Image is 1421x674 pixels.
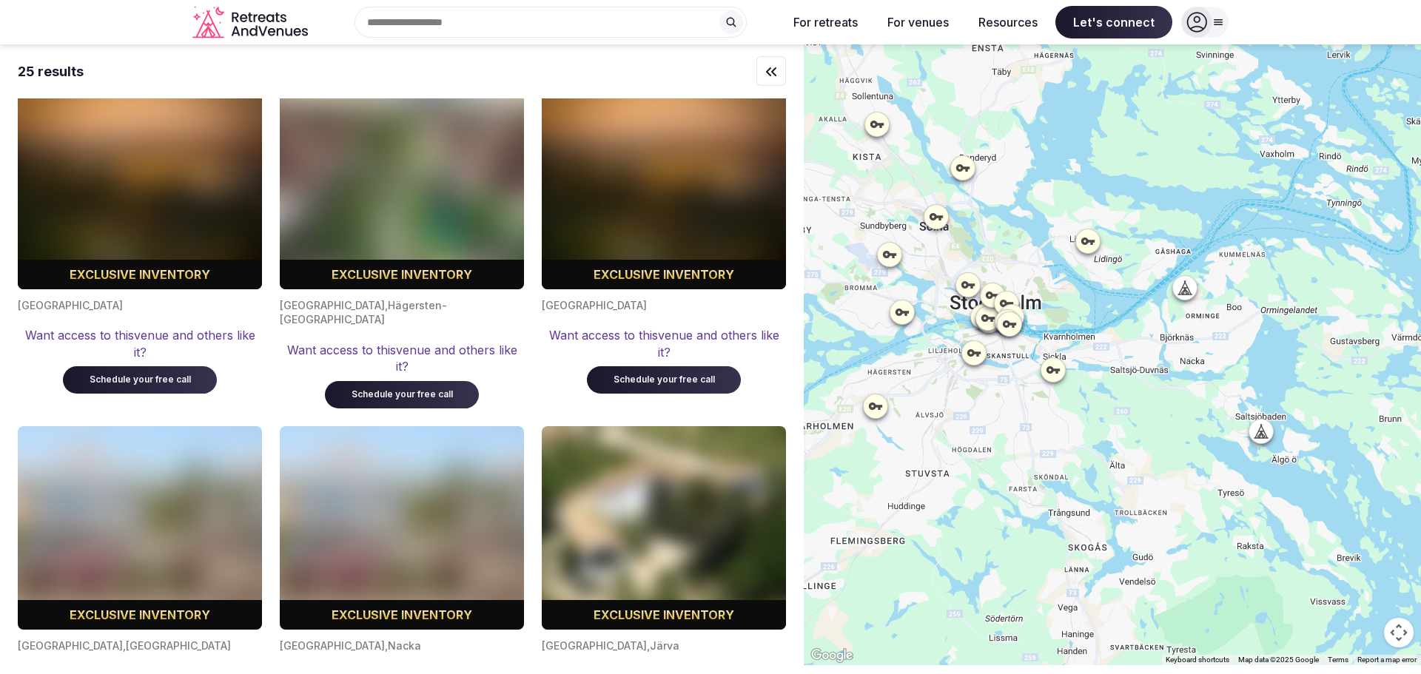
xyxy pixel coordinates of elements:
[343,388,461,401] div: Schedule your free call
[542,639,647,652] span: [GEOGRAPHIC_DATA]
[63,371,217,385] a: Schedule your free call
[542,299,647,311] span: [GEOGRAPHIC_DATA]
[18,266,262,283] div: Exclusive inventory
[605,374,723,386] div: Schedule your free call
[280,299,447,326] span: Hägersten-[GEOGRAPHIC_DATA]
[587,371,741,385] a: Schedule your free call
[126,639,231,652] span: [GEOGRAPHIC_DATA]
[280,426,524,630] img: Blurred cover image for a premium venue
[967,6,1049,38] button: Resources
[192,6,311,39] a: Visit the homepage
[385,639,388,652] span: ,
[650,639,679,652] span: Järva
[81,374,199,386] div: Schedule your free call
[18,299,123,311] span: [GEOGRAPHIC_DATA]
[123,639,126,652] span: ,
[1357,656,1417,664] a: Report a map error
[18,327,262,360] div: Want access to this venue and others like it?
[647,639,650,652] span: ,
[280,299,385,311] span: [GEOGRAPHIC_DATA]
[542,266,786,283] div: Exclusive inventory
[192,6,311,39] svg: Retreats and Venues company logo
[388,639,421,652] span: Nacka
[542,327,786,360] div: Want access to this venue and others like it?
[1328,656,1348,664] a: Terms (opens in new tab)
[807,646,856,665] img: Google
[807,646,856,665] a: Open this area in Google Maps (opens a new window)
[18,62,84,81] div: 25 results
[18,86,262,289] img: Blurred cover image for a premium venue
[325,385,479,400] a: Schedule your free call
[782,6,870,38] button: For retreats
[280,86,524,289] img: Blurred cover image for a premium venue
[1055,6,1172,38] span: Let's connect
[18,426,262,630] img: Blurred cover image for a premium venue
[18,606,262,624] div: Exclusive inventory
[280,266,524,283] div: Exclusive inventory
[1238,656,1319,664] span: Map data ©2025 Google
[542,426,786,630] img: Blurred cover image for a premium venue
[542,86,786,289] img: Blurred cover image for a premium venue
[1384,618,1414,647] button: Map camera controls
[280,639,385,652] span: [GEOGRAPHIC_DATA]
[18,639,123,652] span: [GEOGRAPHIC_DATA]
[876,6,961,38] button: For venues
[280,342,524,375] div: Want access to this venue and others like it?
[1166,655,1229,665] button: Keyboard shortcuts
[542,606,786,624] div: Exclusive inventory
[280,606,524,624] div: Exclusive inventory
[385,299,388,311] span: ,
